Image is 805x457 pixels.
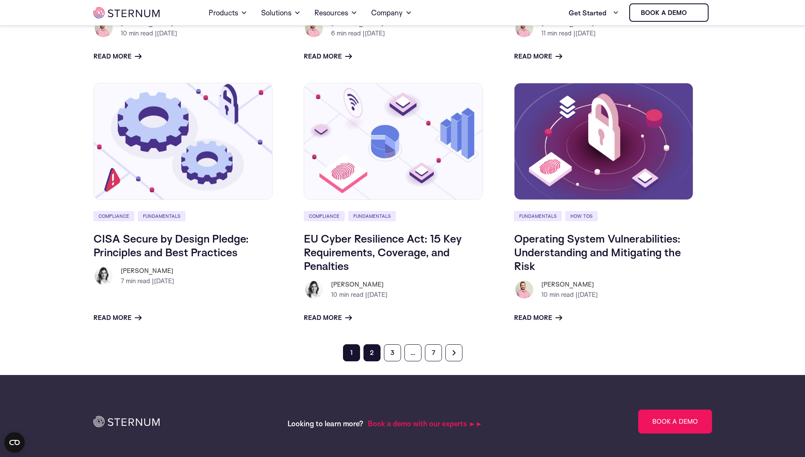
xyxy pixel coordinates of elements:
[331,290,387,300] p: min read |
[121,276,174,286] p: min read |
[93,18,114,38] img: Lian Granot
[629,3,709,22] a: Book a demo
[288,419,363,428] span: Looking to learn more?
[93,51,142,62] a: Read more
[541,290,548,299] span: 10
[304,313,352,323] a: Read more
[514,231,681,272] a: Operating System Vulnerabilities: Understanding and Mitigating the Risk
[93,231,249,259] a: CISA Secure by Design Pledge: Principles and Best Practices
[121,266,174,276] h6: [PERSON_NAME]
[638,410,712,434] a: Book a Demo
[541,290,598,300] p: min read |
[514,51,562,62] a: Read more
[514,313,562,323] a: Read more
[304,231,462,272] a: EU Cyber Resilience Act: 15 Key Requirements, Coverage, and Penalties
[565,211,598,221] a: How Tos
[384,344,401,361] a: 3
[304,279,324,300] img: Shlomit Cymbalista
[365,29,385,37] span: [DATE]
[304,51,352,62] a: Read more
[209,1,247,25] a: Products
[93,83,273,200] img: CISA Secure by Design Pledge: Principles and Best Practices
[261,1,301,25] a: Solutions
[569,4,619,21] a: Get Started
[121,29,127,37] span: 10
[348,211,396,221] a: Fundamentals
[93,7,160,18] img: sternum iot
[304,211,345,221] a: Compliance
[514,18,535,38] img: Lian Granot
[331,28,385,38] p: min read |
[93,266,114,286] img: Shlomit Cymbalista
[404,344,421,361] span: …
[343,344,360,361] span: 1
[690,9,697,16] img: sternum iot
[514,211,562,221] a: Fundamentals
[541,28,596,38] p: min read |
[541,279,598,290] h6: [PERSON_NAME]
[121,28,177,38] p: min read |
[514,83,693,200] img: Operating System Vulnerabilities: Understanding and Mitigating the Risk
[331,279,387,290] h6: [PERSON_NAME]
[93,313,142,323] a: Read more
[367,290,387,299] span: [DATE]
[121,277,124,285] span: 7
[331,29,335,37] span: 6
[578,290,598,299] span: [DATE]
[514,279,535,300] img: Lian Granot
[363,344,381,361] a: 2
[368,419,482,428] span: Book a demo with our experts ►►
[93,211,134,221] a: Compliance
[4,432,25,453] button: Open CMP widget
[304,18,324,38] img: Lian Granot
[541,29,546,37] span: 11
[138,211,186,221] a: Fundamentals
[157,29,177,37] span: [DATE]
[331,290,337,299] span: 10
[93,416,160,427] img: icon
[154,277,174,285] span: [DATE]
[575,29,596,37] span: [DATE]
[304,83,483,200] img: EU Cyber Resilience Act: 15 Key Requirements, Coverage, and Penalties
[371,1,412,25] a: Company
[425,344,442,361] a: 7
[314,1,357,25] a: Resources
